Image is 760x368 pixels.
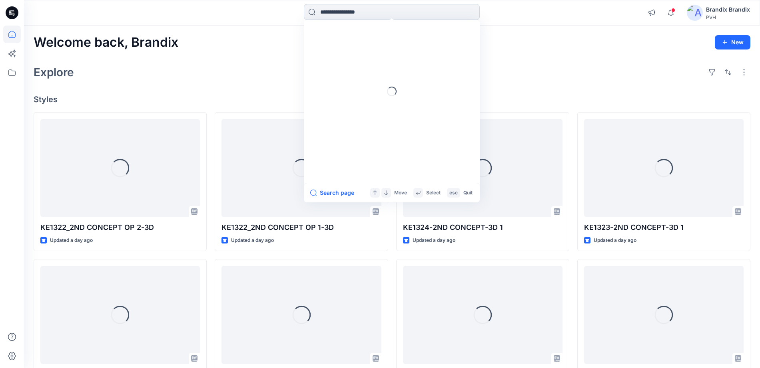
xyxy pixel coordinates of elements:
p: Move [394,189,407,197]
p: KE1324-2ND CONCEPT-3D 1 [403,222,563,233]
div: PVH [706,14,750,20]
div: Brandix Brandix [706,5,750,14]
p: KE1323-2ND CONCEPT-3D 1 [584,222,744,233]
h2: Welcome back, Brandix [34,35,178,50]
p: Updated a day ago [594,236,636,245]
p: Updated a day ago [231,236,274,245]
p: Select [426,189,441,197]
h4: Styles [34,95,750,104]
p: KE1322_2ND CONCEPT OP 1-3D [221,222,381,233]
p: Quit [463,189,473,197]
img: avatar [687,5,703,21]
p: Updated a day ago [50,236,93,245]
p: KE1322_2ND CONCEPT OP 2-3D [40,222,200,233]
p: Updated a day ago [413,236,455,245]
h2: Explore [34,66,74,79]
button: New [715,35,750,49]
p: esc [449,189,458,197]
button: Search page [310,188,354,198]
